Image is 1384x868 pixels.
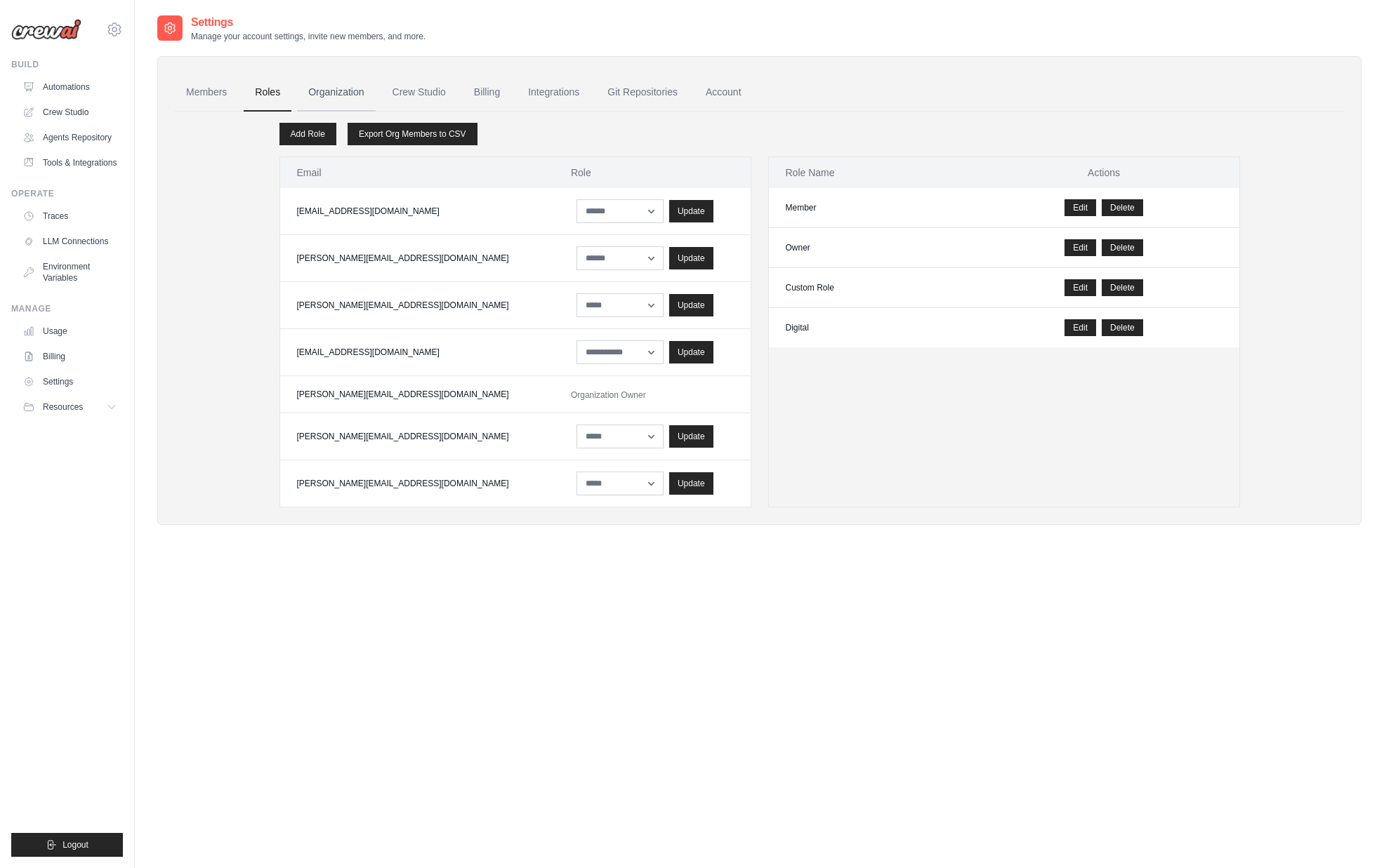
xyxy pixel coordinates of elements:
[17,205,123,227] a: Traces
[280,282,554,329] td: [PERSON_NAME][EMAIL_ADDRESS][DOMAIN_NAME]
[244,74,291,112] a: Roles
[17,230,123,253] a: LLM Connections
[1065,279,1096,296] a: Edit
[11,303,123,314] div: Manage
[279,123,336,145] a: Add Role
[348,123,477,145] a: Export Org Members to CSV
[381,74,457,112] a: Crew Studio
[1102,319,1143,336] button: Delete
[17,396,123,418] button: Resources
[62,839,88,850] span: Logout
[1102,239,1143,256] button: Delete
[669,294,713,316] button: Update
[175,74,238,112] a: Members
[17,255,123,289] a: Environment Variables
[769,268,969,308] td: Custom Role
[280,188,554,235] td: [EMAIL_ADDRESS][DOMAIN_NAME]
[280,413,554,460] td: [PERSON_NAME][EMAIL_ADDRESS][DOMAIN_NAME]
[297,74,375,112] a: Organization
[17,370,123,393] a: Settings
[17,126,123,149] a: Agents Repository
[191,31,426,42] p: Manage your account settings, invite new members, and more.
[280,157,554,188] th: Email
[280,329,554,376] td: [EMAIL_ADDRESS][DOMAIN_NAME]
[11,188,123,199] div: Operate
[769,228,969,268] td: Owner
[769,157,969,188] th: Role Name
[17,101,123,123] a: Crew Studio
[280,460,554,507] td: [PERSON_NAME][EMAIL_ADDRESS][DOMAIN_NAME]
[669,472,713,495] button: Update
[571,390,646,400] span: Organization Owner
[463,74,511,112] a: Billing
[11,19,81,40] img: Logo
[969,157,1239,188] th: Actions
[43,401,83,413] span: Resources
[280,235,554,282] td: [PERSON_NAME][EMAIL_ADDRESS][DOMAIN_NAME]
[596,74,689,112] a: Git Repositories
[669,341,713,363] button: Update
[1065,199,1096,216] a: Edit
[1102,279,1143,296] button: Delete
[17,76,123,98] a: Automations
[1102,199,1143,216] button: Delete
[769,308,969,348] td: Digital
[17,345,123,368] a: Billing
[191,14,426,31] h2: Settings
[517,74,591,112] a: Integrations
[11,833,123,857] button: Logout
[17,320,123,342] a: Usage
[1065,319,1096,336] a: Edit
[280,376,554,413] td: [PERSON_NAME][EMAIL_ADDRESS][DOMAIN_NAME]
[769,188,969,228] td: Member
[669,200,713,222] button: Update
[669,425,713,448] button: Update
[17,152,123,174] a: Tools & Integrations
[694,74,753,112] a: Account
[669,247,713,269] button: Update
[1065,239,1096,256] a: Edit
[11,59,123,70] div: Build
[554,157,751,188] th: Role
